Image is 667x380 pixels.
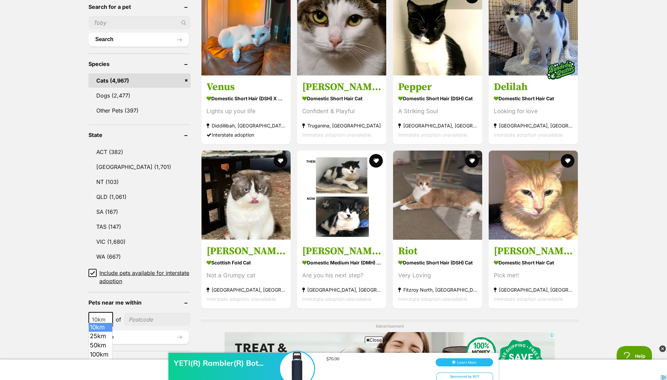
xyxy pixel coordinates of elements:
[207,296,276,302] span: Interstate adoption unavailable
[88,299,191,306] header: Pets near me within
[88,175,191,189] a: NT (103)
[489,151,578,240] img: Aslan - Domestic Short Hair Cat
[88,312,113,327] span: 10km
[207,130,286,139] div: Interstate adoption
[302,271,381,280] div: Are you his next step?
[88,4,191,10] header: Search for a pet
[398,296,467,302] span: Interstate adoption unavailable
[207,285,286,294] strong: [GEOGRAPHIC_DATA], [GEOGRAPHIC_DATA]
[494,121,573,130] strong: [GEOGRAPHIC_DATA], [GEOGRAPHIC_DATA]
[302,258,381,267] strong: Domestic Medium Hair (DMH) Cat
[88,269,191,285] a: Include pets available for interstate adoption
[88,61,191,67] header: Species
[436,19,493,27] button: Learn More
[393,151,482,240] img: Riot - Domestic Short Hair (DSH) Cat
[207,258,286,267] strong: Scottish Fold Cat
[274,154,287,168] button: favourite
[398,258,477,267] strong: Domestic Short Hair (DSH) Cat
[302,245,381,258] h3: [PERSON_NAME]
[398,245,477,258] h3: Riot
[88,190,191,204] a: QLD (1,061)
[89,315,112,324] span: 10km
[398,121,477,130] strong: [GEOGRAPHIC_DATA], [GEOGRAPHIC_DATA]
[116,315,121,324] span: of
[544,53,578,87] img: bonded besties
[494,80,573,93] h3: Delilah
[398,106,477,116] div: A Striking Soul
[88,249,191,264] a: WA (667)
[88,160,191,174] a: [GEOGRAPHIC_DATA] (1,701)
[465,154,479,168] button: favourite
[659,345,666,352] img: close_grey_3x.png
[365,336,383,343] span: Close
[88,88,191,103] a: Dogs (2,477)
[88,16,191,29] input: Toby
[88,235,191,249] a: VIC (1,680)
[302,106,381,116] div: Confident & Playful
[88,33,189,46] button: Search
[393,240,482,309] a: Riot Domestic Short Hair (DSH) Cat Very Loving Fitzroy North, [GEOGRAPHIC_DATA] Interstate adopti...
[494,271,573,280] div: Pick me!!
[561,154,574,168] button: favourite
[489,240,578,309] a: [PERSON_NAME] Domestic Short Hair Cat Pick me!! [GEOGRAPHIC_DATA], [GEOGRAPHIC_DATA] Interstate a...
[489,75,578,144] a: Delilah Domestic Short Hair Cat Looking for love [GEOGRAPHIC_DATA], [GEOGRAPHIC_DATA] Interstate ...
[398,132,467,137] span: Interstate adoption unavailable
[207,80,286,93] h3: Venus
[326,17,428,22] div: $70.00
[302,93,381,103] strong: Domestic Short Hair Cat
[398,271,477,280] div: Very Loving
[302,296,371,302] span: Interstate adoption unavailable
[88,73,191,88] a: Cats (4,967)
[88,220,191,234] a: TAS (147)
[89,323,112,332] li: 10km
[88,132,191,138] header: State
[393,75,482,144] a: Pepper Domestic Short Hair (DSH) Cat A Striking Soul [GEOGRAPHIC_DATA], [GEOGRAPHIC_DATA] Interst...
[124,313,191,326] input: postcode
[436,33,493,42] div: Sponsored by BCF
[207,121,286,130] strong: Diddillibah, [GEOGRAPHIC_DATA]
[88,103,191,118] a: Other Pets (397)
[302,285,381,294] strong: [GEOGRAPHIC_DATA], [GEOGRAPHIC_DATA]
[494,258,573,267] strong: Domestic Short Hair Cat
[302,121,381,130] strong: Truganina, [GEOGRAPHIC_DATA]
[302,80,381,93] h3: [PERSON_NAME]
[201,75,291,144] a: Venus Domestic Short Hair (DSH) x Oriental Shorthair Cat Lights up your life Diddillibah, [GEOGRA...
[297,151,386,240] img: Archie - Domestic Medium Hair (DMH) Cat
[494,106,573,116] div: Looking for love
[280,13,314,47] img: YETI(R) Rambler(R) Bot...
[494,132,563,137] span: Interstate adoption unavailable
[89,332,112,341] li: 25km
[494,285,573,294] strong: [GEOGRAPHIC_DATA], [GEOGRAPHIC_DATA]
[88,145,191,159] a: ACT (382)
[302,132,371,137] span: Interstate adoption unavailable
[207,271,286,280] div: Not a Grumpy cat
[398,80,477,93] h3: Pepper
[99,269,191,285] span: Include pets available for interstate adoption
[207,245,286,258] h3: [PERSON_NAME]
[88,330,189,344] button: Update
[174,19,283,29] div: YETI(R) Rambler(R) Bot...
[201,151,291,240] img: Romeo - Scottish Fold Cat
[207,106,286,116] div: Lights up your life
[297,240,386,309] a: [PERSON_NAME] Domestic Medium Hair (DMH) Cat Are you his next step? [GEOGRAPHIC_DATA], [GEOGRAPHI...
[398,93,477,103] strong: Domestic Short Hair (DSH) Cat
[207,93,286,103] strong: Domestic Short Hair (DSH) x Oriental Shorthair Cat
[297,75,386,144] a: [PERSON_NAME] Domestic Short Hair Cat Confident & Playful Truganina, [GEOGRAPHIC_DATA] Interstate...
[201,240,291,309] a: [PERSON_NAME] Scottish Fold Cat Not a Grumpy cat [GEOGRAPHIC_DATA], [GEOGRAPHIC_DATA] Interstate ...
[88,205,191,219] a: SA (167)
[494,245,573,258] h3: [PERSON_NAME]
[494,93,573,103] strong: Domestic Short Hair Cat
[494,296,563,302] span: Interstate adoption unavailable
[370,154,383,168] button: favourite
[398,285,477,294] strong: Fitzroy North, [GEOGRAPHIC_DATA]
